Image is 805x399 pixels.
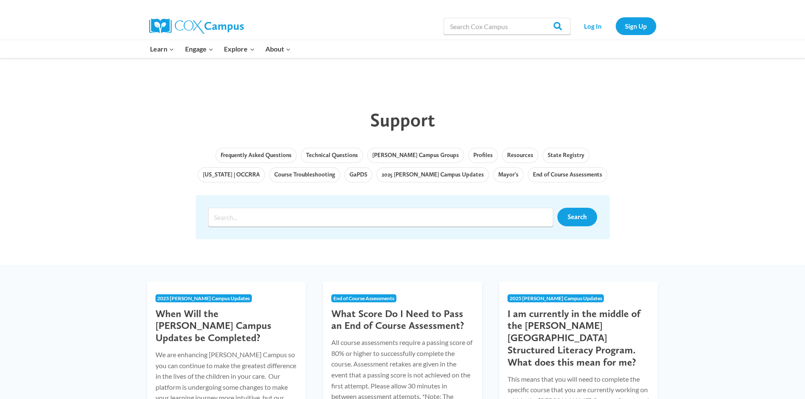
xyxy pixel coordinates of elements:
span: End of Course Assessments [333,295,394,301]
span: Explore [224,43,254,54]
a: Search [557,208,597,226]
a: [US_STATE] | OCCRRA [198,167,265,182]
form: Search form [208,208,557,227]
a: Log In [575,17,611,35]
h3: When Will the [PERSON_NAME] Campus Updates be Completed? [156,308,298,344]
a: Frequently Asked Questions [216,148,297,163]
h3: What Score Do I Need to Pass an End of Course Assessment? [331,308,474,332]
a: Technical Questions [301,148,363,163]
input: Search input [208,208,553,227]
a: 2025 [PERSON_NAME] Campus Updates [377,167,489,182]
nav: Secondary Navigation [575,17,656,35]
a: [PERSON_NAME] Campus Groups [367,148,464,163]
span: 2025 [PERSON_NAME] Campus Updates [157,295,250,301]
img: Cox Campus [149,19,244,34]
a: State Registry [543,148,589,163]
input: Search Cox Campus [444,18,570,35]
a: End of Course Assessments [528,167,607,182]
span: Engage [185,43,213,54]
span: About [265,43,291,54]
span: 2025 [PERSON_NAME] Campus Updates [510,295,602,301]
a: Sign Up [616,17,656,35]
a: Course Troubleshooting [269,167,340,182]
a: Resources [502,148,538,163]
span: Support [370,109,435,131]
span: Learn [150,43,174,54]
nav: Primary Navigation [145,40,296,58]
span: Search [568,213,587,221]
h3: I am currently in the middle of the [PERSON_NAME][GEOGRAPHIC_DATA] Structured Literacy Program. W... [508,308,650,369]
a: Profiles [468,148,498,163]
a: Mayor's [493,167,524,182]
a: GaPDS [344,167,372,182]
